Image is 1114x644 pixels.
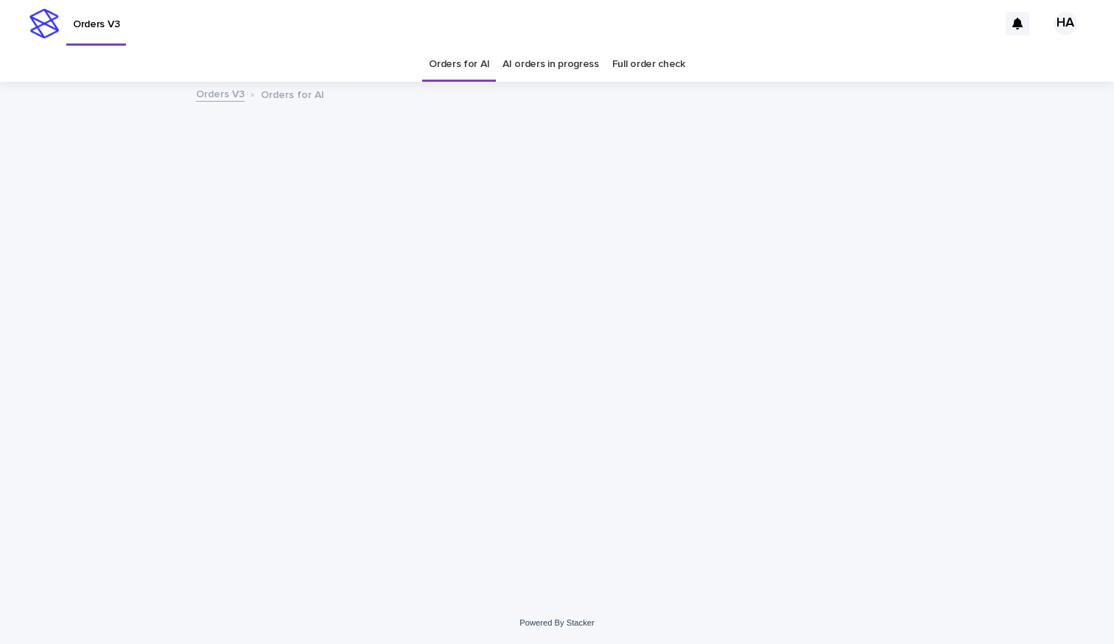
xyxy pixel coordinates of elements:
[29,9,59,38] img: stacker-logo-s-only.png
[1054,12,1077,35] div: HA
[196,85,245,102] a: Orders V3
[261,85,324,102] p: Orders for AI
[612,47,685,82] a: Full order check
[429,47,489,82] a: Orders for AI
[502,47,599,82] a: AI orders in progress
[519,618,594,627] a: Powered By Stacker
